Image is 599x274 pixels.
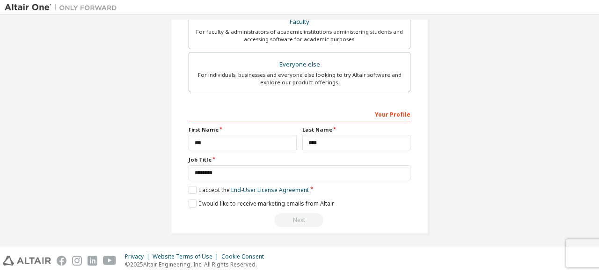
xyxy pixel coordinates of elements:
[57,256,66,266] img: facebook.svg
[5,3,122,12] img: Altair One
[153,253,221,260] div: Website Terms of Use
[221,253,270,260] div: Cookie Consent
[103,256,117,266] img: youtube.svg
[302,126,410,133] label: Last Name
[125,253,153,260] div: Privacy
[189,213,410,227] div: Read and acccept EULA to continue
[88,256,97,266] img: linkedin.svg
[125,260,270,268] p: © 2025 Altair Engineering, Inc. All Rights Reserved.
[72,256,82,266] img: instagram.svg
[3,256,51,266] img: altair_logo.svg
[231,186,309,194] a: End-User License Agreement
[195,28,404,43] div: For faculty & administrators of academic institutions administering students and accessing softwa...
[189,126,297,133] label: First Name
[189,200,334,207] label: I would like to receive marketing emails from Altair
[195,15,404,29] div: Faculty
[189,186,309,194] label: I accept the
[195,71,404,86] div: For individuals, businesses and everyone else looking to try Altair software and explore our prod...
[195,58,404,71] div: Everyone else
[189,106,410,121] div: Your Profile
[189,156,410,163] label: Job Title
